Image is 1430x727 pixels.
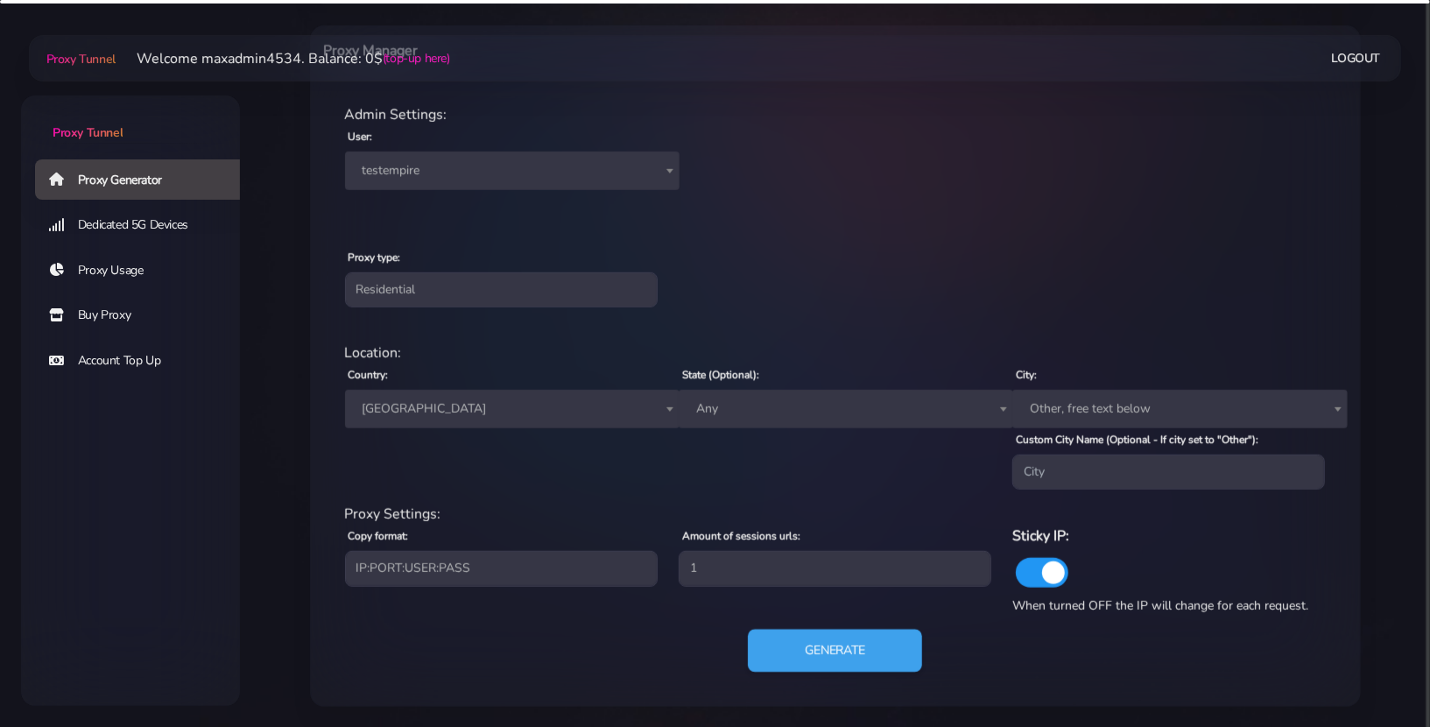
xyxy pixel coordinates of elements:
[345,152,680,190] span: testempire
[335,504,1336,525] div: Proxy Settings:
[335,342,1336,363] div: Location:
[356,397,669,421] span: Kazakhstan
[35,159,254,200] a: Proxy Generator
[1016,432,1258,448] label: Custom City Name (Optional - If city set to "Other"):
[682,528,800,544] label: Amount of sessions urls:
[349,250,401,265] label: Proxy type:
[1345,642,1408,705] iframe: Webchat Widget
[349,367,389,383] label: Country:
[43,45,116,73] a: Proxy Tunnel
[345,390,680,428] span: Kazakhstan
[1012,390,1347,428] span: Other, free text below
[1023,397,1336,421] span: Other, free text below
[35,251,254,291] a: Proxy Usage
[1012,455,1325,490] input: City
[748,630,922,673] button: Generate
[116,48,450,69] li: Welcome maxadmin4534. Balance: 0$
[1012,525,1325,547] h6: Sticky IP:
[679,390,1013,428] span: Any
[35,295,254,335] a: Buy Proxy
[335,104,1336,125] div: Admin Settings:
[349,129,373,145] label: User:
[682,367,759,383] label: State (Optional):
[35,205,254,245] a: Dedicated 5G Devices
[689,397,1003,421] span: Any
[1012,597,1308,614] span: When turned OFF the IP will change for each request.
[356,159,669,183] span: testempire
[21,95,240,142] a: Proxy Tunnel
[1016,367,1037,383] label: City:
[53,124,123,141] span: Proxy Tunnel
[35,341,254,381] a: Account Top Up
[383,49,450,67] a: (top-up here)
[46,51,116,67] span: Proxy Tunnel
[1332,42,1381,74] a: Logout
[349,528,409,544] label: Copy format:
